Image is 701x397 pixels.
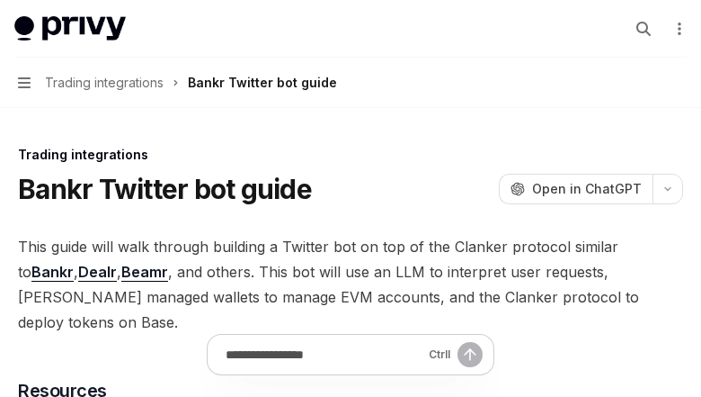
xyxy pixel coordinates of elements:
h1: Bankr Twitter bot guide [18,173,312,205]
button: More actions [669,16,687,41]
button: Open search [629,14,658,43]
a: Bankr [31,263,74,282]
span: This guide will walk through building a Twitter bot on top of the Clanker protocol similar to , ,... [18,234,683,335]
span: Trading integrations [45,72,164,94]
button: Open in ChatGPT [499,174,652,204]
span: Open in ChatGPT [532,180,642,198]
img: light logo [14,16,126,41]
div: Bankr Twitter bot guide [188,72,337,94]
button: Send message [457,342,483,367]
a: Dealr [78,263,117,282]
div: Trading integrations [18,146,683,164]
a: Beamr [121,263,168,282]
input: Ask a question... [226,335,421,374]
